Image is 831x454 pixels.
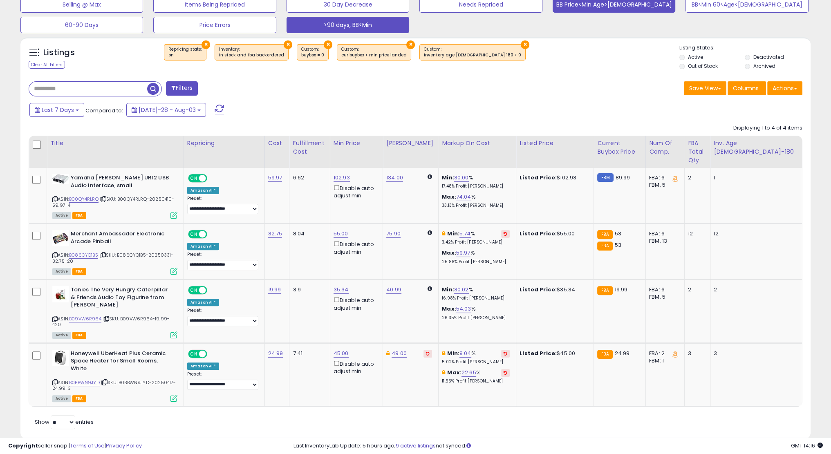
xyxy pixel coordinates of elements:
div: % [442,286,510,301]
div: Cost [268,139,286,148]
div: 12 [688,230,704,237]
span: FBA [72,268,86,275]
b: Listed Price: [520,174,557,181]
a: B0BBWN9JYD [69,379,100,386]
div: Disable auto adjust min [334,295,376,311]
div: Clear All Filters [29,61,65,69]
span: All listings currently available for purchase on Amazon [52,395,71,402]
b: Max: [442,249,456,257]
div: 2 [688,174,704,181]
a: 19.99 [268,286,281,294]
small: FBA [597,350,612,359]
div: Title [50,139,180,148]
div: 2 [688,286,704,293]
button: Last 7 Days [29,103,84,117]
span: Compared to: [85,107,123,114]
b: Min: [447,349,459,357]
button: Columns [728,81,766,95]
div: on [168,52,202,58]
span: OFF [206,287,219,294]
button: >90 days, BB<Min [287,17,409,33]
a: 134.00 [386,174,403,182]
a: B00QY4RLRQ [69,196,99,203]
a: 30.00 [454,174,469,182]
p: Listing States: [679,44,811,52]
a: 75.90 [386,230,401,238]
div: % [442,174,510,189]
img: 41KrtS7UJVL._SL40_.jpg [52,350,69,366]
button: × [324,40,332,49]
span: Custom: [424,46,521,58]
div: Current Buybox Price [597,139,642,156]
div: buybox = 0 [301,52,324,58]
a: 9.04 [459,349,471,358]
div: Inv. Age [DEMOGRAPHIC_DATA]-180 [714,139,799,156]
div: ASIN: [52,230,177,274]
span: OFF [206,175,219,182]
b: Yamaha [PERSON_NAME] UR12 USB Audio Interface, small [71,174,170,191]
div: Amazon AI * [187,243,219,250]
div: Preset: [187,371,258,390]
span: 53 [615,230,621,237]
a: Terms of Use [70,442,105,450]
a: 74.04 [456,193,471,201]
span: ON [189,287,199,294]
b: Honeywell UberHeat Plus Ceramic Space Heater for Small Rooms, White [71,350,170,375]
a: Privacy Policy [106,442,142,450]
div: Num of Comp. [649,139,681,156]
span: | SKU: B0BBWN9JYD-20250417-24.99-3 [52,379,176,391]
p: 11.55% Profit [PERSON_NAME] [442,378,510,384]
span: FBA [72,212,86,219]
a: 54.03 [456,305,471,313]
div: % [442,249,510,264]
span: | SKU: B09VW6R964-19.99-420 [52,315,170,328]
img: 51NJ5LWyiLL._SL40_.jpg [52,230,69,246]
a: 59.97 [268,174,282,182]
b: Tonies The Very Hungry Caterpillar & Friends Audio Toy Figurine from [PERSON_NAME] [71,286,170,311]
span: Custom: [341,46,407,58]
div: 3 [688,350,704,357]
span: Columns [733,84,759,92]
small: FBM [597,173,613,182]
div: % [442,230,510,245]
div: Amazon AI * [187,362,219,370]
div: ASIN: [52,286,177,338]
b: Min: [447,230,459,237]
a: 30.02 [454,286,469,294]
div: Preset: [187,252,258,270]
span: ON [189,350,199,357]
a: 49.00 [392,349,407,358]
div: ASIN: [52,350,177,401]
button: 60-90 Days [20,17,143,33]
a: 45.00 [334,349,349,358]
p: 25.88% Profit [PERSON_NAME] [442,259,510,265]
span: 19.99 [615,286,628,293]
button: × [202,40,210,49]
div: $102.93 [520,174,587,181]
div: Markup on Cost [442,139,513,148]
div: seller snap | | [8,442,142,450]
a: 22.65 [461,369,476,377]
span: ON [189,231,199,238]
div: FBA: 6 [649,174,678,181]
span: FBA [72,395,86,402]
div: % [442,369,510,384]
div: Preset: [187,196,258,214]
div: $35.34 [520,286,587,293]
p: 26.35% Profit [PERSON_NAME] [442,315,510,321]
img: 41KSvVjoCHL._SL40_.jpg [52,174,69,184]
span: Custom: [301,46,324,58]
div: % [442,193,510,208]
button: Actions [767,81,802,95]
div: Disable auto adjust min [334,239,376,255]
div: cur buybox < min price landed [341,52,407,58]
div: 1 [714,174,796,181]
p: 5.02% Profit [PERSON_NAME] [442,359,510,365]
img: 41JNVych-dL._SL40_.jpg [52,286,69,302]
div: 2 [714,286,796,293]
div: FBA: 6 [649,230,678,237]
b: Max: [442,193,456,201]
button: × [284,40,292,49]
div: Preset: [187,308,258,326]
div: Listed Price [520,139,590,148]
